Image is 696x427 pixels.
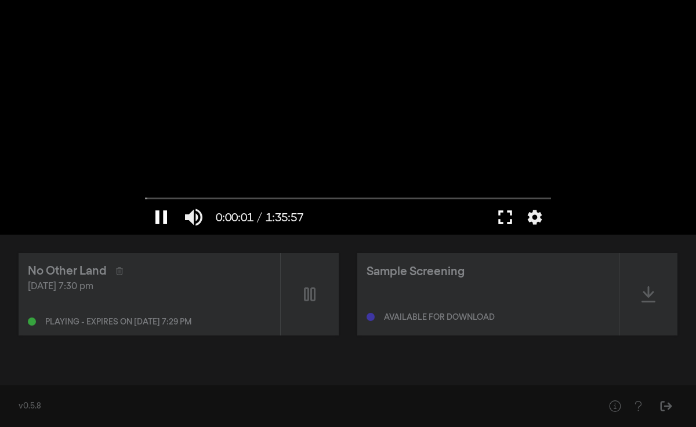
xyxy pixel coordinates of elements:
button: More settings [521,200,548,235]
div: Available for download [384,313,495,322]
div: v0.5.8 [19,400,580,413]
div: Playing - expires on [DATE] 7:29 pm [45,318,191,326]
button: Help [626,395,650,418]
button: Pause [145,200,177,235]
button: Sign Out [654,395,677,418]
button: Full screen [489,200,521,235]
div: Sample Screening [367,263,465,280]
button: Help [603,395,626,418]
button: Mute [177,200,210,235]
div: No Other Land [28,262,107,280]
button: 0:00:01 / 1:35:57 [210,200,309,235]
div: [DATE] 7:30 pm [28,280,271,294]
